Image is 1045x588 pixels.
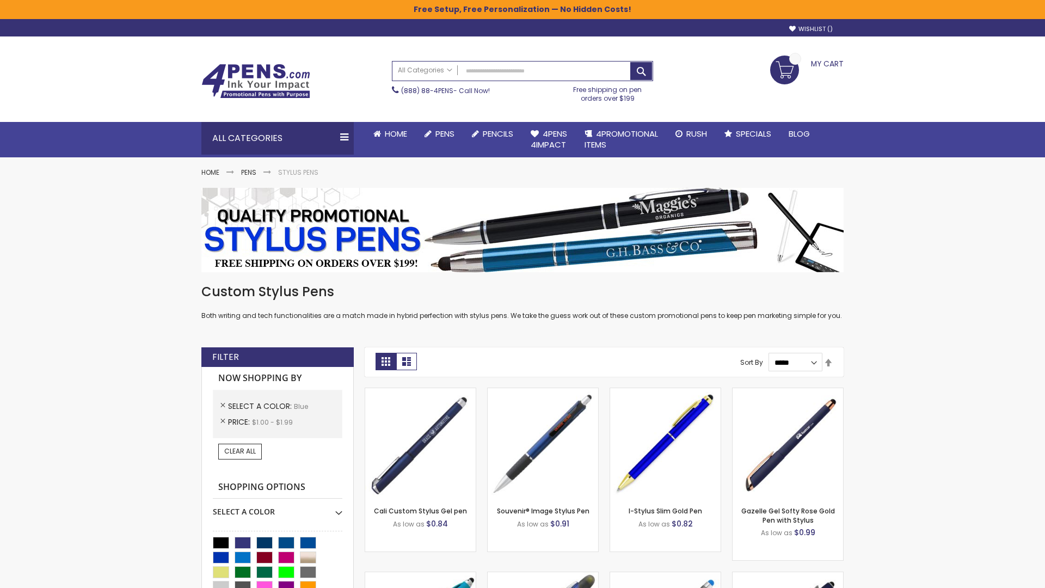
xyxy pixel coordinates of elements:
[789,25,833,33] a: Wishlist
[740,358,763,367] label: Sort By
[629,506,702,516] a: I-Stylus Slim Gold Pen
[393,519,425,529] span: As low as
[531,128,567,150] span: 4Pens 4impact
[385,128,407,139] span: Home
[241,168,256,177] a: Pens
[201,188,844,272] img: Stylus Pens
[228,401,294,412] span: Select A Color
[365,572,476,581] a: Neon Stylus Highlighter-Pen Combo-Blue
[435,128,454,139] span: Pens
[218,444,262,459] a: Clear All
[213,499,342,517] div: Select A Color
[278,168,318,177] strong: Stylus Pens
[376,353,396,370] strong: Grid
[463,122,522,146] a: Pencils
[416,122,463,146] a: Pens
[488,572,598,581] a: Souvenir® Jalan Highlighter Stylus Pen Combo-Blue
[224,446,256,456] span: Clear All
[201,122,354,155] div: All Categories
[794,527,815,538] span: $0.99
[213,367,342,390] strong: Now Shopping by
[497,506,589,516] a: Souvenir® Image Stylus Pen
[522,122,576,157] a: 4Pens4impact
[733,388,843,397] a: Gazelle Gel Softy Rose Gold Pen with Stylus-Blue
[736,128,771,139] span: Specials
[789,128,810,139] span: Blog
[761,528,792,537] span: As low as
[212,351,239,363] strong: Filter
[365,388,476,397] a: Cali Custom Stylus Gel pen-Blue
[392,62,458,79] a: All Categories
[488,388,598,499] img: Souvenir® Image Stylus Pen-Blue
[294,402,308,411] span: Blue
[667,122,716,146] a: Rush
[716,122,780,146] a: Specials
[401,86,453,95] a: (888) 88-4PENS
[517,519,549,529] span: As low as
[228,416,252,427] span: Price
[638,519,670,529] span: As low as
[741,506,835,524] a: Gazelle Gel Softy Rose Gold Pen with Stylus
[201,283,844,301] h1: Custom Stylus Pens
[780,122,819,146] a: Blog
[201,168,219,177] a: Home
[610,572,721,581] a: Islander Softy Gel with Stylus - ColorJet Imprint-Blue
[576,122,667,157] a: 4PROMOTIONALITEMS
[426,518,448,529] span: $0.84
[365,122,416,146] a: Home
[365,388,476,499] img: Cali Custom Stylus Gel pen-Blue
[550,518,569,529] span: $0.91
[610,388,721,397] a: I-Stylus Slim Gold-Blue
[374,506,467,516] a: Cali Custom Stylus Gel pen
[733,572,843,581] a: Custom Soft Touch® Metal Pens with Stylus-Blue
[483,128,513,139] span: Pencils
[401,86,490,95] span: - Call Now!
[252,418,293,427] span: $1.00 - $1.99
[398,66,452,75] span: All Categories
[686,128,707,139] span: Rush
[672,518,693,529] span: $0.82
[562,81,654,103] div: Free shipping on pen orders over $199
[585,128,658,150] span: 4PROMOTIONAL ITEMS
[488,388,598,397] a: Souvenir® Image Stylus Pen-Blue
[733,388,843,499] img: Gazelle Gel Softy Rose Gold Pen with Stylus-Blue
[201,64,310,99] img: 4Pens Custom Pens and Promotional Products
[213,476,342,499] strong: Shopping Options
[201,283,844,321] div: Both writing and tech functionalities are a match made in hybrid perfection with stylus pens. We ...
[610,388,721,499] img: I-Stylus Slim Gold-Blue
